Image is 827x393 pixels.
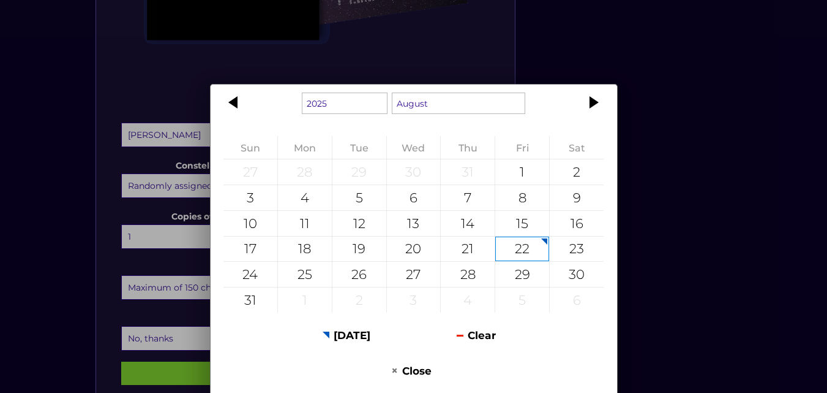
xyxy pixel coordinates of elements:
[332,159,386,185] div: 29 July 2025
[332,211,386,236] div: 12 August 2025
[302,93,387,114] select: Select a year
[332,237,386,262] div: 19 August 2025
[441,211,495,236] div: 14 August 2025
[278,288,332,313] div: 1 September 2025
[495,262,549,287] div: 29 August 2025
[223,159,277,185] div: 27 July 2025
[387,288,441,313] div: 3 September 2025
[441,136,495,159] th: Thursday
[332,288,386,313] div: 2 September 2025
[392,93,525,114] select: Select a month
[332,262,386,287] div: 26 August 2025
[223,288,277,313] div: 31 August 2025
[495,136,550,159] th: Friday
[387,262,441,287] div: 27 August 2025
[550,262,604,287] div: 30 August 2025
[550,211,604,236] div: 16 August 2025
[223,262,277,287] div: 24 August 2025
[223,185,277,210] div: 3 August 2025
[278,237,332,262] div: 18 August 2025
[414,322,539,348] button: Clear
[332,185,386,210] div: 5 August 2025
[550,288,604,313] div: 6 September 2025
[441,237,495,262] div: 21 August 2025
[441,159,495,185] div: 31 July 2025
[332,136,386,159] th: Tuesday
[387,159,441,185] div: 30 July 2025
[441,185,495,210] div: 7 August 2025
[441,262,495,287] div: 28 August 2025
[495,185,549,210] div: 8 August 2025
[495,211,549,236] div: 15 August 2025
[223,237,277,262] div: 17 August 2025
[550,185,604,210] div: 9 August 2025
[387,237,441,262] div: 20 August 2025
[441,288,495,313] div: 4 September 2025
[223,136,277,159] th: Sunday
[550,136,604,159] th: Saturday
[387,185,441,210] div: 6 August 2025
[550,159,604,185] div: 2 August 2025
[495,159,549,185] div: 1 August 2025
[277,136,332,159] th: Monday
[550,237,604,262] div: 23 August 2025
[278,211,332,236] div: 11 August 2025
[495,288,549,313] div: 5 September 2025
[223,211,277,236] div: 10 August 2025
[283,322,409,348] button: [DATE]
[278,185,332,210] div: 4 August 2025
[387,211,441,236] div: 13 August 2025
[495,237,549,262] div: 22 August 2025
[278,262,332,287] div: 25 August 2025
[348,358,474,384] button: Close
[386,136,441,159] th: Wednesday
[278,159,332,185] div: 28 July 2025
